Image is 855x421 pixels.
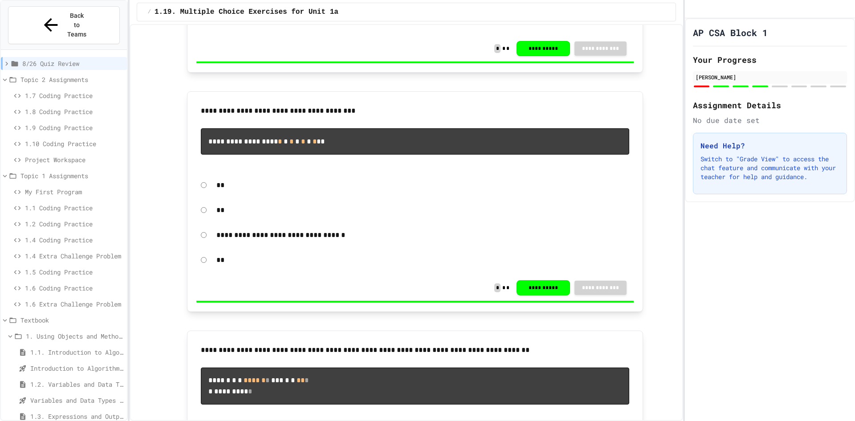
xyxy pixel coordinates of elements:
[30,364,123,373] span: Introduction to Algorithms, Programming, and Compilers
[155,7,381,17] span: 1.19. Multiple Choice Exercises for Unit 1a (1.1-1.6)
[25,203,123,213] span: 1.1 Coding Practice
[25,123,123,132] span: 1.9 Coding Practice
[22,59,123,68] span: 8/26 Quiz Review
[693,53,847,66] h2: Your Progress
[148,8,151,16] span: /
[696,73,844,81] div: [PERSON_NAME]
[20,75,123,84] span: Topic 2 Assignments
[693,99,847,111] h2: Assignment Details
[700,140,839,151] h3: Need Help?
[30,412,123,421] span: 1.3. Expressions and Output [New]
[30,347,123,357] span: 1.1. Introduction to Algorithms, Programming, and Compilers
[700,155,839,181] p: Switch to "Grade View" to access the chat feature and communicate with your teacher for help and ...
[25,283,123,293] span: 1.6 Coding Practice
[25,219,123,229] span: 1.2 Coding Practice
[66,11,87,39] span: Back to Teams
[20,315,123,325] span: Textbook
[693,115,847,126] div: No due date set
[30,396,123,405] span: Variables and Data Types - Quiz
[25,235,123,245] span: 1.4 Coding Practice
[25,299,123,309] span: 1.6 Extra Challenge Problem
[26,331,123,341] span: 1. Using Objects and Methods
[25,107,123,116] span: 1.8 Coding Practice
[25,187,123,196] span: My First Program
[20,171,123,180] span: Topic 1 Assignments
[25,267,123,277] span: 1.5 Coding Practice
[693,26,768,39] h1: AP CSA Block 1
[25,91,123,100] span: 1.7 Coding Practice
[25,139,123,148] span: 1.10 Coding Practice
[30,380,123,389] span: 1.2. Variables and Data Types
[25,251,123,261] span: 1.4 Extra Challenge Problem
[25,155,123,164] span: Project Workspace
